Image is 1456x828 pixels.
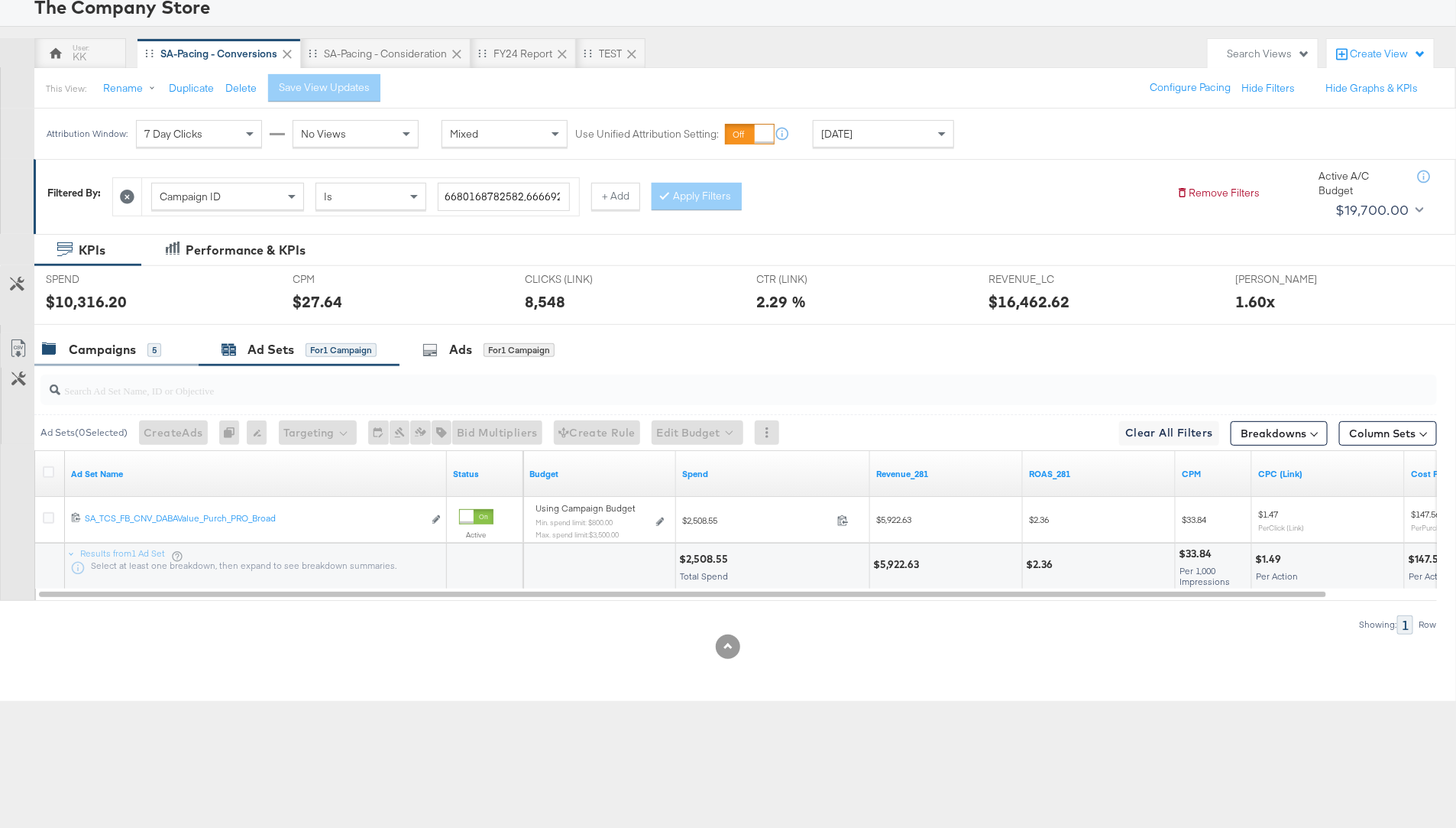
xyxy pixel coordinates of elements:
button: Clear All Filters [1119,421,1219,446]
a: SA_TCS_FB_CNV_DABAValue_Purch_PRO_Broad [85,512,423,528]
button: Hide Graphs & KPIs [1325,81,1418,96]
div: $33.84 [1179,547,1216,561]
a: Your Ad Set name. [71,468,441,480]
div: This View: [46,83,86,95]
div: Row [1418,619,1437,630]
button: Breakdowns [1231,421,1328,446]
div: FY24 Report [493,47,552,61]
button: Configure Pacing [1139,74,1241,102]
div: Create View [1350,47,1426,62]
div: SA-Pacing - Consideration [324,47,447,61]
span: CTR (LINK) [757,272,872,287]
sub: Min. spend limit: $800.00 [535,518,613,527]
div: $27.64 [293,291,343,313]
span: $2.36 [1029,514,1049,525]
a: The total amount spent to date. [682,468,864,480]
div: $10,316.20 [46,291,127,313]
button: Hide Filters [1241,81,1295,96]
span: No Views [301,127,346,141]
div: 2.29 % [757,291,807,313]
div: 8,548 [525,291,565,313]
span: REVENUE_LC [988,272,1103,287]
div: Active A/C Budget [1318,169,1403,197]
span: CLICKS (LINK) [525,272,639,287]
span: [DATE] [821,127,853,141]
span: 7 Day Clicks [144,127,202,141]
div: SA_TCS_FB_CNV_DABAValue_Purch_PRO_Broad [85,512,423,524]
div: $16,462.62 [988,291,1069,313]
div: Filtered By: [47,186,101,200]
div: Ad Sets [248,341,294,359]
div: KK [73,50,87,64]
span: SPEND [46,272,160,287]
div: for 1 Campaign [484,343,555,357]
div: Drag to reorder tab [309,49,317,57]
button: + Add [591,183,640,210]
div: $2,508.55 [679,552,733,567]
div: $147.56 [1408,552,1449,567]
span: Campaign ID [160,190,221,203]
span: $1.47 [1258,508,1278,520]
button: Delete [225,81,257,96]
div: 1.60x [1236,291,1276,313]
span: $2,508.55 [682,515,831,526]
span: Total Spend [680,570,728,582]
span: $5,922.63 [876,514,911,525]
label: Use Unified Attribution Setting: [575,127,719,141]
div: Performance & KPIs [186,242,306,259]
span: Mixed [450,127,478,141]
div: Ad Sets ( 0 Selected) [40,426,128,440]
div: 0 [219,420,247,445]
button: Duplicate [169,81,214,96]
span: Per Action [1409,570,1451,582]
a: Shows the current budget of Ad Set. [529,468,670,480]
a: Revenue_281 [876,468,1017,480]
div: Drag to reorder tab [145,49,154,57]
a: ROAS_281 [1029,468,1170,480]
input: Enter a search term [438,183,570,211]
sub: Per Purchase [1411,523,1451,532]
button: Column Sets [1339,421,1437,446]
div: 5 [147,343,161,357]
sub: Max. spend limit : $3,500.00 [535,530,619,539]
div: Showing: [1358,619,1397,630]
div: Campaigns [69,341,136,359]
div: Drag to reorder tab [584,49,592,57]
div: $1.49 [1255,552,1286,567]
div: $2.36 [1026,557,1057,572]
a: The average cost you've paid to have 1,000 impressions of your ad. [1182,468,1246,480]
label: Active [459,530,493,540]
span: Per Action [1256,570,1298,582]
span: $147.56 [1411,508,1440,520]
div: Attribution Window: [46,128,128,139]
div: for 1 Campaign [306,343,377,357]
sub: Per Click (Link) [1258,523,1304,532]
div: Search Views [1227,47,1310,61]
div: $5,922.63 [873,557,924,572]
span: Clear All Filters [1125,424,1213,443]
span: Using Campaign Budget [535,502,636,515]
div: Ads [449,341,472,359]
span: [PERSON_NAME] [1236,272,1351,287]
button: Remove Filters [1176,186,1260,200]
span: Per 1,000 Impressions [1179,565,1230,587]
span: $33.84 [1182,514,1206,525]
a: Shows the current state of your Ad Set. [453,468,517,480]
a: The average cost for each link click you've received from your ad. [1258,468,1399,480]
div: $19,700.00 [1335,199,1409,222]
div: KPIs [79,242,105,259]
div: TEST [599,47,622,61]
span: Is [324,190,332,203]
span: CPM [293,272,408,287]
button: Rename [92,75,172,102]
div: 1 [1397,615,1413,635]
input: Search Ad Set Name, ID or Objective [60,369,1309,399]
div: SA-Pacing - Conversions [160,47,277,61]
div: Drag to reorder tab [478,49,487,57]
button: $19,700.00 [1329,198,1427,222]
